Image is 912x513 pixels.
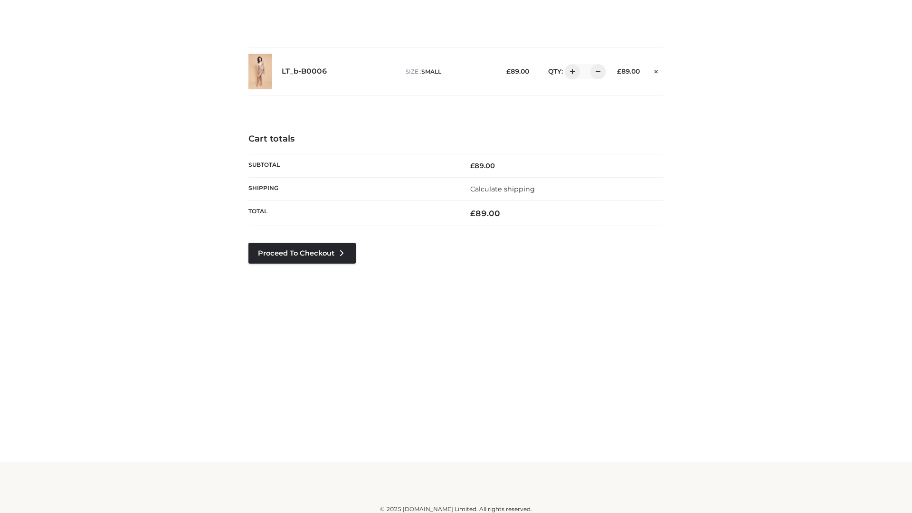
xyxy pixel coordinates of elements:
a: Proceed to Checkout [248,243,356,264]
bdi: 89.00 [470,161,495,170]
span: £ [617,67,621,75]
a: Remove this item [649,64,664,76]
p: size : [406,67,492,76]
span: £ [470,161,475,170]
a: LT_b-B0006 [282,67,327,76]
span: SMALL [421,68,441,75]
span: £ [470,209,475,218]
bdi: 89.00 [506,67,529,75]
th: Shipping [248,177,456,200]
th: Total [248,201,456,226]
div: QTY: [539,64,602,79]
h4: Cart totals [248,134,664,144]
bdi: 89.00 [470,209,500,218]
span: £ [506,67,511,75]
th: Subtotal [248,154,456,177]
a: Calculate shipping [470,185,535,193]
bdi: 89.00 [617,67,640,75]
